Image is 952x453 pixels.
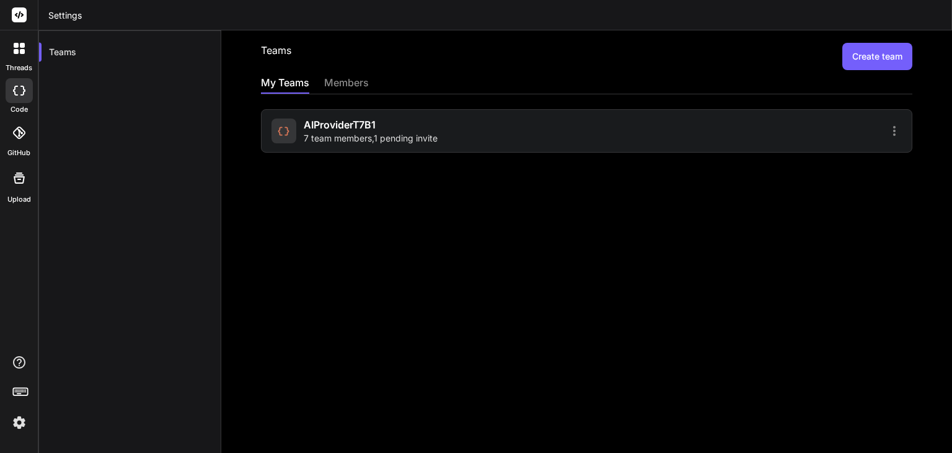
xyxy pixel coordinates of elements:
label: code [11,104,28,115]
label: threads [6,63,32,73]
div: Teams [39,38,221,66]
div: members [324,75,369,92]
label: Upload [7,194,31,205]
label: GitHub [7,148,30,158]
div: My Teams [261,75,309,92]
button: Create team [842,43,912,70]
span: 7 team members , 1 pending invite [304,132,438,145]
img: settings [9,412,30,433]
span: AIProviderT7B1 [304,117,376,132]
h2: Teams [261,43,291,70]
